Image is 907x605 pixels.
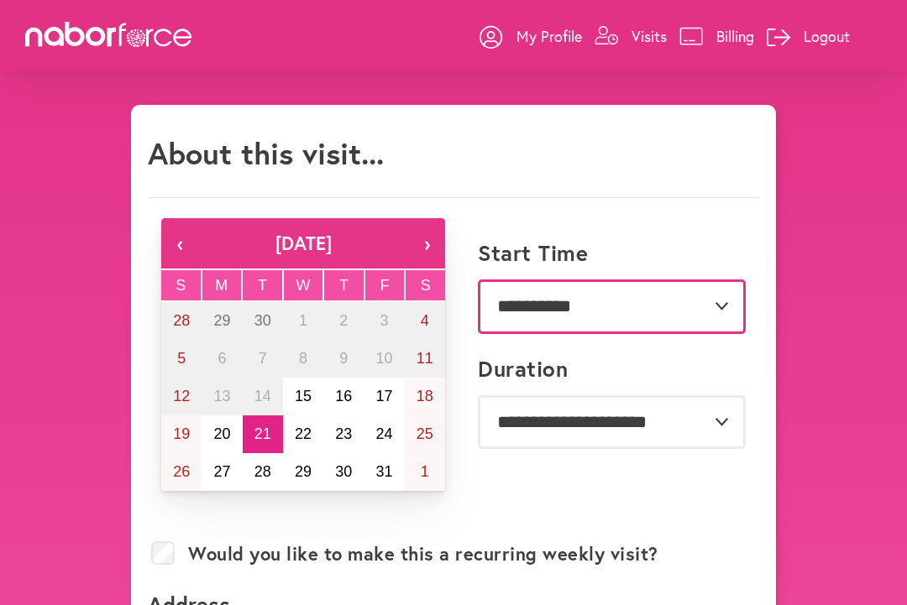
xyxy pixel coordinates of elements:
[161,340,202,378] button: October 5, 2025
[161,378,202,415] button: October 12, 2025
[299,312,307,329] abbr: October 1, 2025
[283,415,323,453] button: October 22, 2025
[335,388,352,404] abbr: October 16, 2025
[323,340,364,378] button: October 9, 2025
[408,218,445,269] button: ›
[295,388,312,404] abbr: October 15, 2025
[296,277,311,294] abbr: Wednesday
[335,463,352,480] abbr: October 30, 2025
[283,340,323,378] button: October 8, 2025
[405,378,445,415] button: October 18, 2025
[417,425,433,442] abbr: October 25, 2025
[376,425,393,442] abbr: October 24, 2025
[478,240,588,266] label: Start Time
[202,340,242,378] button: October 6, 2025
[243,415,283,453] button: October 21, 2025
[254,425,271,442] abbr: October 21, 2025
[516,26,582,46] p: My Profile
[364,340,404,378] button: October 10, 2025
[364,378,404,415] button: October 17, 2025
[148,135,384,171] h1: About this visit...
[405,415,445,453] button: October 25, 2025
[421,312,429,329] abbr: October 4, 2025
[177,350,186,367] abbr: October 5, 2025
[376,463,393,480] abbr: October 31, 2025
[339,277,349,294] abbr: Thursday
[480,11,582,61] a: My Profile
[161,218,198,269] button: ‹
[478,356,568,382] label: Duration
[173,425,190,442] abbr: October 19, 2025
[595,11,667,61] a: Visits
[173,312,190,329] abbr: September 28, 2025
[213,388,230,404] abbr: October 13, 2025
[176,277,186,294] abbr: Sunday
[335,425,352,442] abbr: October 23, 2025
[376,388,393,404] abbr: October 17, 2025
[259,350,267,367] abbr: October 7, 2025
[632,26,667,46] p: Visits
[323,378,364,415] button: October 16, 2025
[254,463,271,480] abbr: October 28, 2025
[323,302,364,340] button: October 2, 2025
[283,378,323,415] button: October 15, 2025
[767,11,850,61] a: Logout
[202,453,242,491] button: October 27, 2025
[254,312,271,329] abbr: September 30, 2025
[258,277,267,294] abbr: Tuesday
[380,277,390,294] abbr: Friday
[417,388,433,404] abbr: October 18, 2025
[417,350,433,367] abbr: October 11, 2025
[198,218,408,269] button: [DATE]
[339,350,348,367] abbr: October 9, 2025
[364,415,404,453] button: October 24, 2025
[213,425,230,442] abbr: October 20, 2025
[299,350,307,367] abbr: October 8, 2025
[405,340,445,378] button: October 11, 2025
[254,388,271,404] abbr: October 14, 2025
[804,26,850,46] p: Logout
[323,453,364,491] button: October 30, 2025
[380,312,389,329] abbr: October 3, 2025
[243,302,283,340] button: September 30, 2025
[243,378,283,415] button: October 14, 2025
[421,277,431,294] abbr: Saturday
[173,463,190,480] abbr: October 26, 2025
[405,453,445,491] button: November 1, 2025
[295,463,312,480] abbr: October 29, 2025
[202,302,242,340] button: September 29, 2025
[364,453,404,491] button: October 31, 2025
[295,425,312,442] abbr: October 22, 2025
[339,312,348,329] abbr: October 2, 2025
[405,302,445,340] button: October 4, 2025
[173,388,190,404] abbr: October 12, 2025
[364,302,404,340] button: October 3, 2025
[679,11,754,61] a: Billing
[213,312,230,329] abbr: September 29, 2025
[243,453,283,491] button: October 28, 2025
[161,453,202,491] button: October 26, 2025
[161,415,202,453] button: October 19, 2025
[323,415,364,453] button: October 23, 2025
[213,463,230,480] abbr: October 27, 2025
[421,463,429,480] abbr: November 1, 2025
[215,277,228,294] abbr: Monday
[376,350,393,367] abbr: October 10, 2025
[202,378,242,415] button: October 13, 2025
[243,340,283,378] button: October 7, 2025
[283,453,323,491] button: October 29, 2025
[202,415,242,453] button: October 20, 2025
[283,302,323,340] button: October 1, 2025
[161,302,202,340] button: September 28, 2025
[716,26,754,46] p: Billing
[218,350,226,367] abbr: October 6, 2025
[188,543,658,565] label: Would you like to make this a recurring weekly visit?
